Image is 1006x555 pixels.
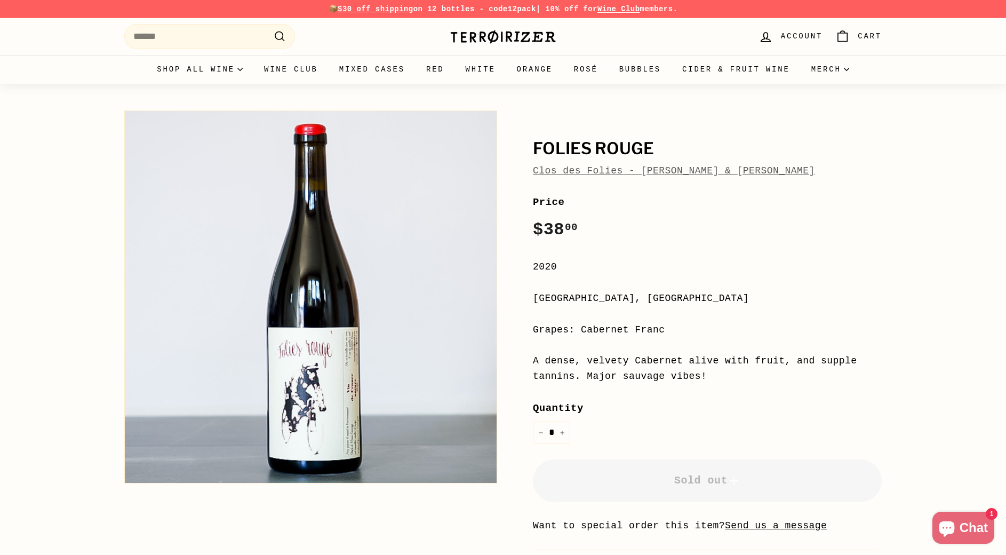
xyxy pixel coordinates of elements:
[416,55,455,84] a: Red
[609,55,672,84] a: Bubbles
[508,5,536,13] strong: 12pack
[533,259,882,275] div: 2020
[674,474,740,487] span: Sold out
[125,111,497,483] img: Folies Rouge
[533,322,882,338] div: Grapes: Cabernet Franc
[146,55,253,84] summary: Shop all wine
[725,520,827,531] a: Send us a message
[752,21,829,52] a: Account
[672,55,801,84] a: Cider & Fruit Wine
[565,221,578,233] sup: 00
[329,55,416,84] a: Mixed Cases
[533,422,570,443] input: quantity
[533,194,882,210] label: Price
[597,5,640,13] a: Wine Club
[781,30,823,42] span: Account
[455,55,506,84] a: White
[533,220,578,240] span: $38
[801,55,860,84] summary: Merch
[563,55,609,84] a: Rosé
[929,512,997,546] inbox-online-store-chat: Shopify online store chat
[858,30,882,42] span: Cart
[103,55,903,84] div: Primary
[506,55,563,84] a: Orange
[554,422,570,443] button: Increase item quantity by one
[253,55,329,84] a: Wine Club
[829,21,888,52] a: Cart
[338,5,413,13] span: $30 off shipping
[533,291,882,306] div: [GEOGRAPHIC_DATA], [GEOGRAPHIC_DATA]
[533,140,882,158] h1: Folies Rouge
[533,518,882,534] li: Want to special order this item?
[533,353,882,384] div: A dense, velvety Cabernet alive with fruit, and supple tannins. Major sauvage vibes!
[533,422,549,443] button: Reduce item quantity by one
[533,400,882,416] label: Quantity
[124,3,882,15] p: 📦 on 12 bottles - code | 10% off for members.
[533,165,815,176] a: Clos des Folies - [PERSON_NAME] & [PERSON_NAME]
[533,459,882,502] button: Sold out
